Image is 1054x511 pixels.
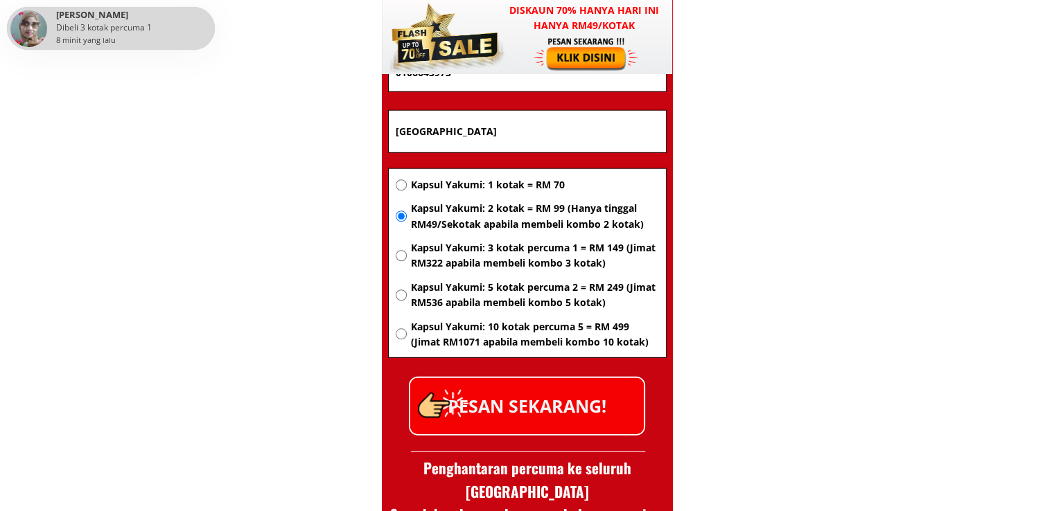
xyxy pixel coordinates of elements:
h3: Diskaun 70% hanya hari ini hanya RM49/kotak [496,3,673,34]
span: Kapsul Yakumi: 5 kotak percuma 2 = RM 249 (Jimat RM536 apabila membeli kombo 5 kotak) [410,280,658,311]
span: Kapsul Yakumi: 10 kotak percuma 5 = RM 499 (Jimat RM1071 apabila membeli kombo 10 kotak) [410,319,658,350]
span: Kapsul Yakumi: 3 kotak percuma 1 = RM 149 (Jimat RM322 apabila membeli kombo 3 kotak) [410,240,658,271]
input: Alamat [392,111,662,152]
span: Kapsul Yakumi: 1 kotak = RM 70 [410,177,658,192]
p: PESAN SEKARANG! [410,378,644,434]
span: Kapsul Yakumi: 2 kotak = RM 99 (Hanya tinggal RM49/Sekotak apabila membeli kombo 2 kotak) [410,201,658,232]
